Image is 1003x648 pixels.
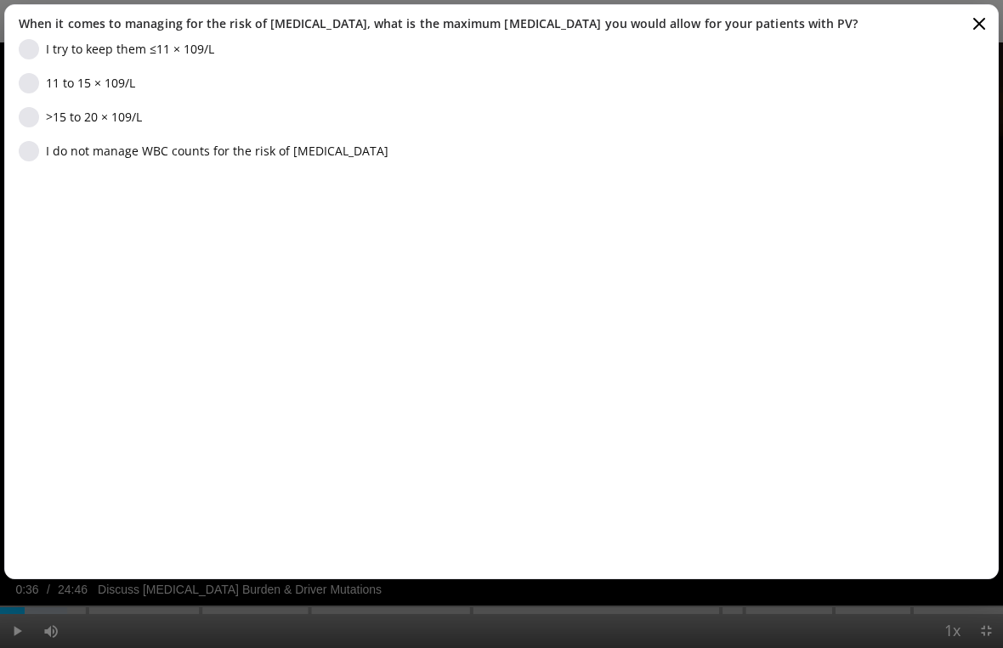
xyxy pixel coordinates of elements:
h4: When it comes to managing for the risk of [MEDICAL_DATA], what is the maximum [MEDICAL_DATA] you ... [5,15,998,32]
div: 11 to 15 × 109/L [46,75,858,92]
div: I try to keep them ≤11 × 109/L [46,41,858,58]
div: I do not manage WBC counts for the risk of [MEDICAL_DATA] [46,143,858,160]
label: Option - 11 to 15 × 109/L [19,66,964,100]
label: Option - I do not manage WBC counts for the risk of thrombosis [19,134,964,168]
label: Option - I try to keep them ≤11 × 109/L [19,32,964,66]
div: >15 to 20 × 109/L [46,109,858,126]
button: Cancel [971,15,988,32]
label: Option - >15 to 20 × 109/L [19,100,964,134]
